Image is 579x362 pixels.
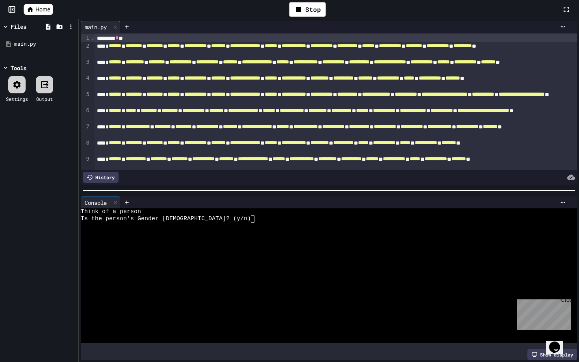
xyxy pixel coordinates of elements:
[527,349,577,360] div: Show display
[81,197,121,208] div: Console
[81,74,91,91] div: 4
[546,330,571,354] iframe: chat widget
[91,35,95,41] span: Fold line
[81,91,91,107] div: 5
[83,172,119,183] div: History
[81,23,111,31] div: main.py
[3,3,54,50] div: Chat with us now!Close
[81,208,141,215] span: Think of a person
[81,139,91,155] div: 8
[81,155,91,171] div: 9
[24,4,53,15] a: Home
[11,64,26,72] div: Tools
[81,58,91,74] div: 3
[6,95,28,102] div: Settings
[289,2,326,17] div: Stop
[11,22,26,31] div: Files
[14,40,76,48] div: main.py
[81,107,91,123] div: 6
[35,6,50,13] span: Home
[81,215,251,223] span: Is the person's Gender [DEMOGRAPHIC_DATA]? (y/n)
[81,42,91,58] div: 2
[81,199,111,207] div: Console
[514,296,571,330] iframe: chat widget
[81,21,121,33] div: main.py
[81,123,91,139] div: 7
[36,95,53,102] div: Output
[81,34,91,42] div: 1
